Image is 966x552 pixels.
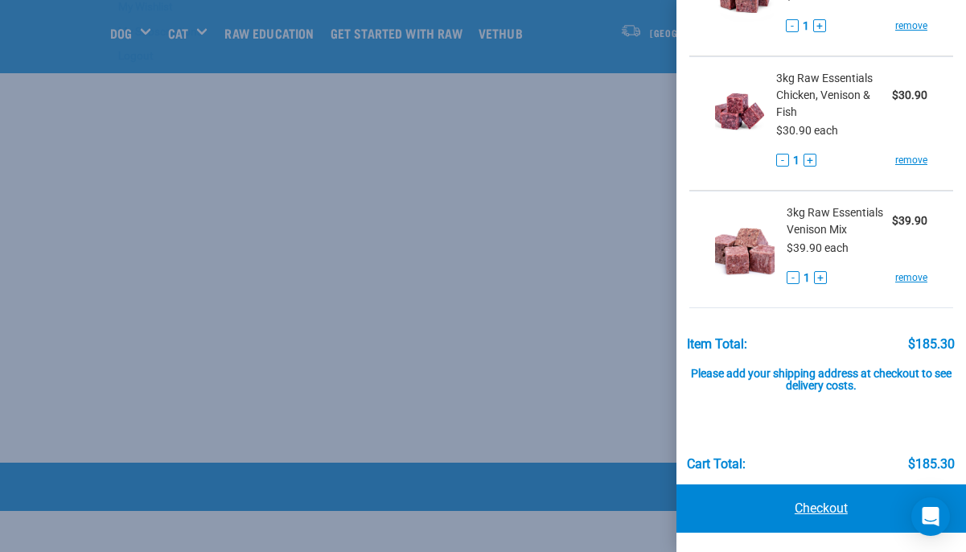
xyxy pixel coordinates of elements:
a: remove [895,153,927,167]
span: $39.90 each [787,241,849,254]
div: $185.30 [908,337,955,352]
img: Raw Essentials Chicken, Venison & Fish [715,70,765,153]
div: Item Total: [687,337,747,352]
button: + [813,19,826,32]
span: 1 [793,152,800,169]
div: $185.30 [908,457,955,472]
span: 3kg Raw Essentials Venison Mix [787,204,892,238]
strong: $39.90 [892,214,927,227]
button: - [786,19,799,32]
img: Raw Essentials Venison Mix [715,204,775,287]
button: + [814,271,827,284]
div: Cart total: [687,457,746,472]
span: 1 [804,270,810,286]
button: - [787,271,800,284]
button: + [804,154,816,167]
a: Checkout [676,484,966,533]
div: Open Intercom Messenger [911,497,950,536]
button: - [776,154,789,167]
a: remove [895,270,927,285]
span: 3kg Raw Essentials Chicken, Venison & Fish [776,70,892,121]
span: $30.90 each [776,124,838,137]
strong: $30.90 [892,89,927,101]
div: Please add your shipping address at checkout to see delivery costs. [687,352,955,393]
a: remove [895,19,927,33]
span: 1 [803,18,809,35]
